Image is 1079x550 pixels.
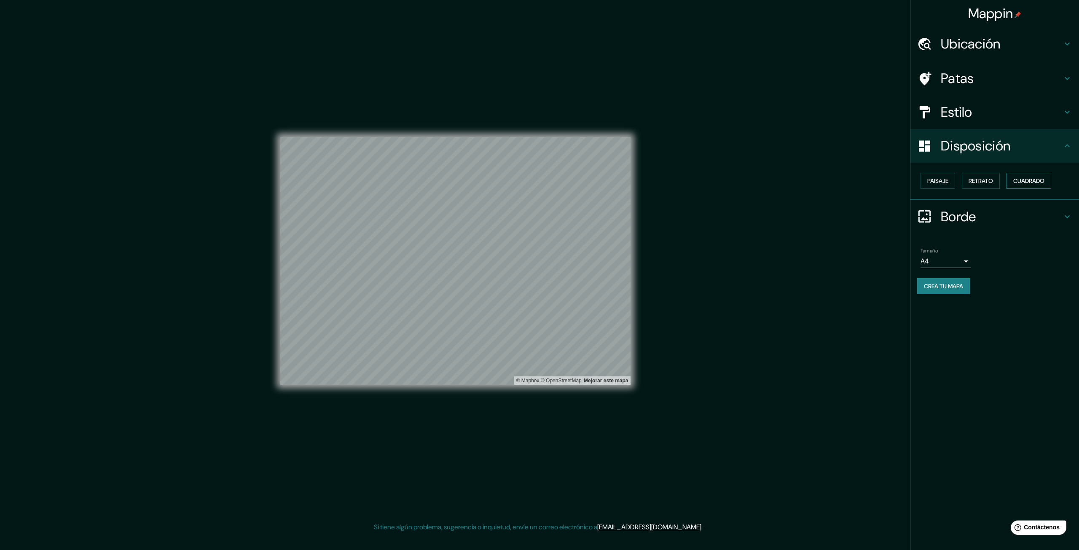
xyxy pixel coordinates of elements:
div: Disposición [910,129,1079,163]
font: © Mapbox [516,378,539,384]
div: Patas [910,62,1079,95]
canvas: Mapa [280,137,631,385]
font: Mejorar este mapa [584,378,628,384]
font: Borde [941,208,976,225]
font: Retrato [969,177,993,185]
div: Borde [910,200,1079,233]
font: Paisaje [927,177,948,185]
font: Estilo [941,103,972,121]
font: Patas [941,70,974,87]
font: . [704,522,706,531]
button: Paisaje [921,173,955,189]
div: Ubicación [910,27,1079,61]
font: . [703,522,704,531]
font: A4 [921,257,929,266]
font: Ubicación [941,35,1001,53]
div: A4 [921,255,971,268]
a: Map feedback [584,378,628,384]
a: Mapbox [516,378,539,384]
font: © OpenStreetMap [541,378,582,384]
a: [EMAIL_ADDRESS][DOMAIN_NAME] [597,523,701,531]
img: pin-icon.png [1015,11,1021,18]
font: Crea tu mapa [924,282,963,290]
div: Estilo [910,95,1079,129]
button: Retrato [962,173,1000,189]
font: Mappin [968,5,1013,22]
button: Crea tu mapa [917,278,970,294]
font: . [701,523,703,531]
a: Mapa de OpenStreet [541,378,582,384]
font: Tamaño [921,247,938,254]
font: Disposición [941,137,1010,155]
font: Cuadrado [1013,177,1044,185]
button: Cuadrado [1007,173,1051,189]
iframe: Lanzador de widgets de ayuda [1004,517,1070,541]
font: Si tiene algún problema, sugerencia o inquietud, envíe un correo electrónico a [374,523,597,531]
